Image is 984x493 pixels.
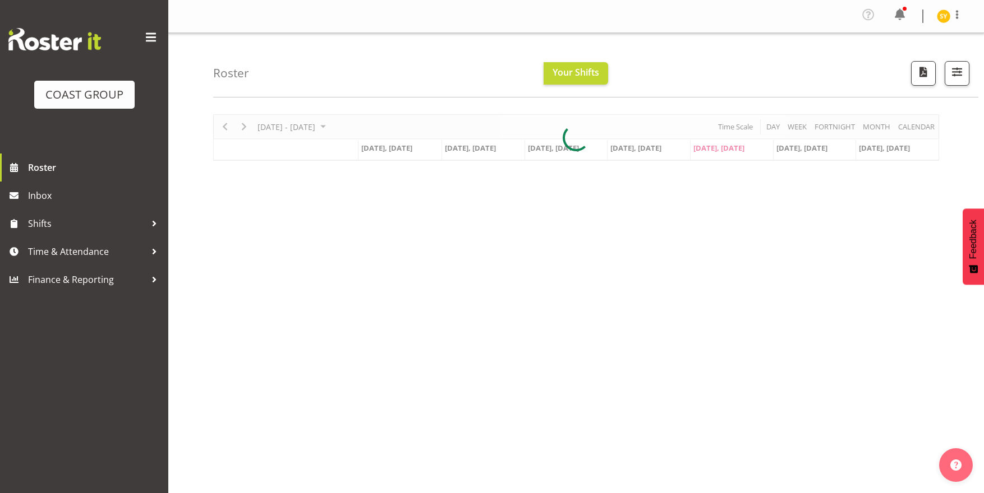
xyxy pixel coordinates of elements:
div: COAST GROUP [45,86,123,103]
button: Feedback - Show survey [963,208,984,285]
img: help-xxl-2.png [950,459,962,471]
span: Your Shifts [553,66,599,78]
span: Inbox [28,187,163,204]
button: Download a PDF of the roster according to the set date range. [911,61,936,86]
span: Roster [28,159,163,176]
h4: Roster [213,67,249,80]
span: Time & Attendance [28,243,146,260]
span: Feedback [968,220,978,259]
img: seon-young-belding8911.jpg [937,10,950,23]
span: Finance & Reporting [28,271,146,288]
img: Rosterit website logo [8,28,101,50]
button: Filter Shifts [945,61,969,86]
span: Shifts [28,215,146,232]
button: Your Shifts [544,62,608,85]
